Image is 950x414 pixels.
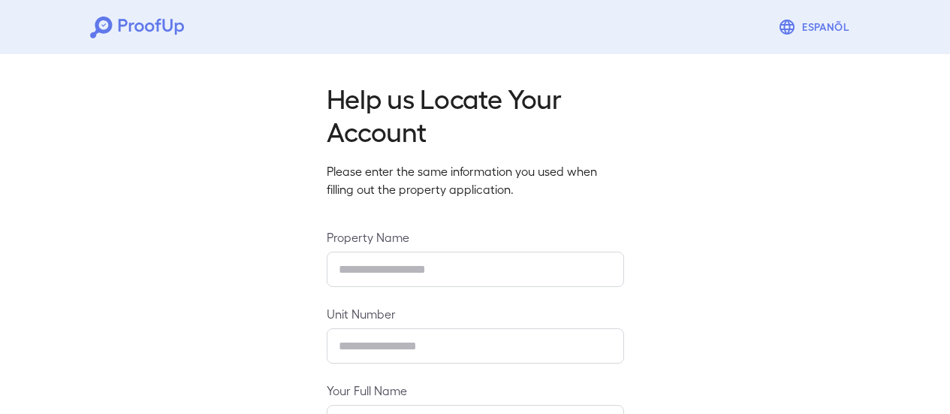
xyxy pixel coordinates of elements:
[772,12,860,42] button: Espanõl
[327,382,624,399] label: Your Full Name
[327,305,624,322] label: Unit Number
[327,228,624,246] label: Property Name
[327,162,624,198] p: Please enter the same information you used when filling out the property application.
[327,81,624,147] h2: Help us Locate Your Account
